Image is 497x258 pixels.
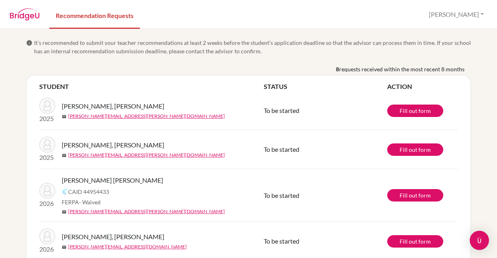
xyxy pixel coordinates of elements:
[68,208,225,215] a: [PERSON_NAME][EMAIL_ADDRESS][PERSON_NAME][DOMAIN_NAME]
[339,65,465,73] span: requests received within the most recent 8 months
[62,114,67,119] span: mail
[62,188,68,195] img: Common App logo
[68,187,109,196] span: CAID 44954433
[39,183,55,199] img: Valladares Montalván, José
[264,191,299,199] span: To be started
[387,82,458,91] th: ACTION
[62,232,164,242] span: [PERSON_NAME], [PERSON_NAME]
[39,228,55,244] img: Alvarez Martínez, Roberto
[10,8,40,20] img: BridgeU logo
[39,114,55,123] p: 2025
[39,98,55,114] img: Medina Hernandez, David
[264,107,299,114] span: To be started
[387,189,443,202] a: Fill out form
[68,113,225,120] a: [PERSON_NAME][EMAIL_ADDRESS][PERSON_NAME][DOMAIN_NAME]
[68,151,225,159] a: [PERSON_NAME][EMAIL_ADDRESS][PERSON_NAME][DOMAIN_NAME]
[387,235,443,248] a: Fill out form
[264,145,299,153] span: To be started
[387,143,443,156] a: Fill out form
[62,101,164,111] span: [PERSON_NAME], [PERSON_NAME]
[425,7,487,22] button: [PERSON_NAME]
[49,1,140,29] a: Recommendation Requests
[470,231,489,250] div: Open Intercom Messenger
[39,153,55,162] p: 2025
[387,105,443,117] a: Fill out form
[62,175,163,185] span: [PERSON_NAME] [PERSON_NAME]
[62,140,164,150] span: [PERSON_NAME], [PERSON_NAME]
[336,65,339,73] b: 8
[264,237,299,245] span: To be started
[26,40,32,46] span: info
[264,82,387,91] th: STATUS
[62,245,67,250] span: mail
[39,199,55,208] p: 2026
[62,198,101,206] span: FERPA
[79,199,101,206] span: - Waived
[39,244,55,254] p: 2026
[62,210,67,214] span: mail
[68,243,187,250] a: [PERSON_NAME][EMAIL_ADDRESS][DOMAIN_NAME]
[39,82,264,91] th: STUDENT
[34,38,471,55] span: It’s recommended to submit your teacher recommendations at least 2 weeks before the student’s app...
[39,137,55,153] img: Medina Hernandez, David
[62,153,67,158] span: mail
